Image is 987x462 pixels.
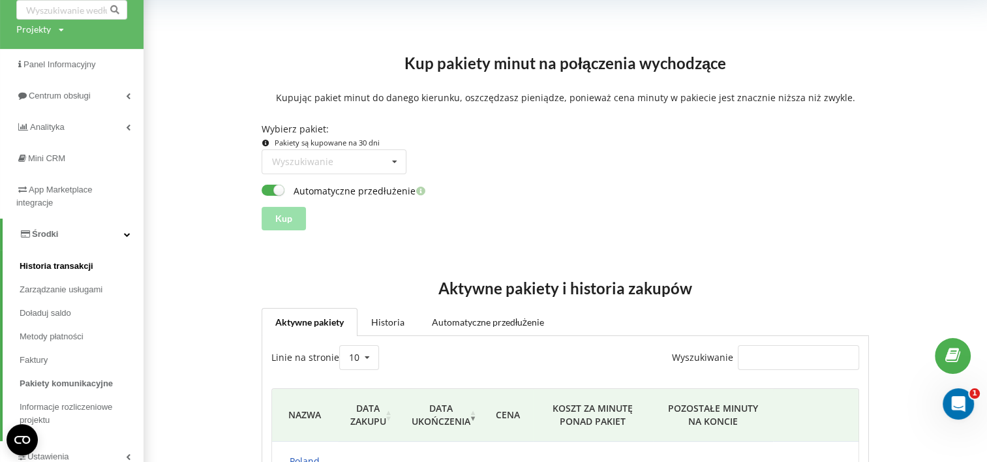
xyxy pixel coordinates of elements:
div: 10 [349,353,359,362]
th: Koszt za minutę ponad pakiet [533,389,653,442]
a: Metody płatności [20,325,144,348]
button: Open CMP widget [7,424,38,455]
span: Faktury [20,354,48,367]
th: Data zakupu: activate to sort column ascending [338,389,399,442]
a: Faktury [20,348,144,372]
span: Pakiety komunikacyjne [20,377,113,390]
a: Aktywne pakiety [262,308,357,336]
h2: Kup pakiety minut na połączenia wychodzące [404,54,726,74]
a: Automatyczne przedłużenie [418,308,558,335]
span: Mini CRM [28,153,65,163]
span: Ustawienia [27,452,69,461]
a: Zarządzanie usługami [20,278,144,301]
span: Analityka [30,122,65,132]
input: Wyszukiwanie [738,345,859,370]
iframe: Intercom live chat [943,388,974,420]
div: Projekty [16,23,51,36]
label: Linie na stronie [271,351,379,363]
form: Wybierz pakiet: [262,123,869,230]
label: Wyszukiwanie [672,351,859,363]
th: Nazwa [272,389,338,442]
small: Pakiety są kupowane na 30 dni [275,138,380,147]
span: Informacje rozliczeniowe projektu [20,401,137,427]
span: Historia transakcji [20,260,93,273]
th: Cena [483,389,533,442]
span: Zarządzanie usługami [20,283,102,296]
span: App Marketplace integracje [16,185,93,208]
span: Doładuj saldo [20,307,71,320]
div: Wyszukiwanie [272,157,333,166]
i: Włącz tę opcję, aby automatycznie przedłużać pakiet w dniu jego zakończenia. Koszty przedłużenia ... [416,186,427,195]
span: Środki [32,229,58,239]
span: 1 [969,388,980,399]
p: Kupując pakiet minut do danego kierunku, oszczędzasz pieniądze, ponieważ cena minuty w pakiecie j... [262,91,869,104]
a: Środki [3,219,144,250]
a: Historia [357,308,418,335]
a: Informacje rozliczeniowe projektu [20,395,144,432]
a: Doładuj saldo [20,301,144,325]
label: Automatyczne przedłużenie [262,183,429,197]
span: Panel Informacyjny [23,59,96,69]
th: Data ukończenia: activate to sort column ascending [399,389,483,442]
span: Metody płatności [20,330,84,343]
a: Historia transakcji [20,254,144,278]
a: Pakiety komunikacyjne [20,372,144,395]
h2: Aktywne pakiety i historia zakupów [262,279,869,299]
th: Pozostałe minuty na koncie [653,389,773,442]
span: Centrum obsługi [29,91,91,100]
